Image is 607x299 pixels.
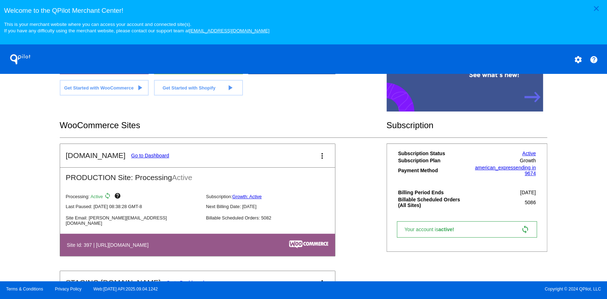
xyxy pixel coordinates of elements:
small: This is your merchant website where you can access your account and connected site(s). If you hav... [4,22,269,33]
p: Site Email: [PERSON_NAME][EMAIL_ADDRESS][DOMAIN_NAME] [66,215,200,226]
span: 5086 [525,200,536,205]
span: Your account is [404,227,461,232]
th: Billing Period Ends [398,189,467,196]
th: Subscription Plan [398,157,467,164]
span: active! [438,227,457,232]
a: Web:[DATE] API:2025.09.04.1242 [94,287,158,292]
h3: Welcome to the QPilot Merchant Center! [4,7,603,15]
span: Get Started with Shopify [163,85,215,91]
span: Growth [520,158,536,163]
h2: [DOMAIN_NAME] [66,151,126,160]
img: c53aa0e5-ae75-48aa-9bee-956650975ee5 [289,240,328,248]
a: Growth: Active [232,194,262,199]
span: american_express [475,165,515,170]
a: Go to Dashboard [166,280,204,286]
h2: STAGING [DOMAIN_NAME] [66,278,161,287]
a: Go to Dashboard [131,153,169,158]
span: Get Started with WooCommerce [64,85,133,91]
mat-icon: play_arrow [225,83,234,92]
a: Active [522,151,536,156]
mat-icon: play_arrow [135,83,144,92]
a: Get Started with Shopify [154,80,243,96]
p: Last Paused: [DATE] 08:38:28 GMT-8 [66,204,200,209]
a: Your account isactive! sync [397,221,537,238]
mat-icon: settings [574,55,582,64]
span: Copyright © 2024 QPilot, LLC [310,287,601,292]
mat-icon: sync [104,192,113,201]
span: [DATE] [520,190,536,195]
mat-icon: close [592,4,601,13]
th: Payment Method [398,164,467,176]
span: Active [172,173,192,181]
h1: QPilot [6,52,34,66]
a: Get Started with WooCommerce [60,80,149,96]
h2: PRODUCTION Site: Processing [60,168,335,182]
a: Privacy Policy [55,287,82,292]
mat-icon: more_vert [318,279,326,287]
span: Active [91,194,103,199]
mat-icon: more_vert [318,152,326,160]
h2: WooCommerce Sites [60,120,387,130]
h2: Subscription [387,120,548,130]
p: Billable Scheduled Orders: 5082 [206,215,340,221]
a: Terms & Conditions [6,287,43,292]
mat-icon: help [114,192,122,201]
p: Next Billing Date: [DATE] [206,204,340,209]
p: Processing: [66,192,200,201]
mat-icon: help [590,55,598,64]
mat-icon: sync [521,225,529,234]
a: american_expressending in 9674 [475,165,536,176]
th: Billable Scheduled Orders (All Sites) [398,196,467,208]
th: Subscription Status [398,150,467,157]
h4: Site Id: 397 | [URL][DOMAIN_NAME] [67,242,152,248]
p: Subscription: [206,194,340,199]
a: [EMAIL_ADDRESS][DOMAIN_NAME] [189,28,270,33]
